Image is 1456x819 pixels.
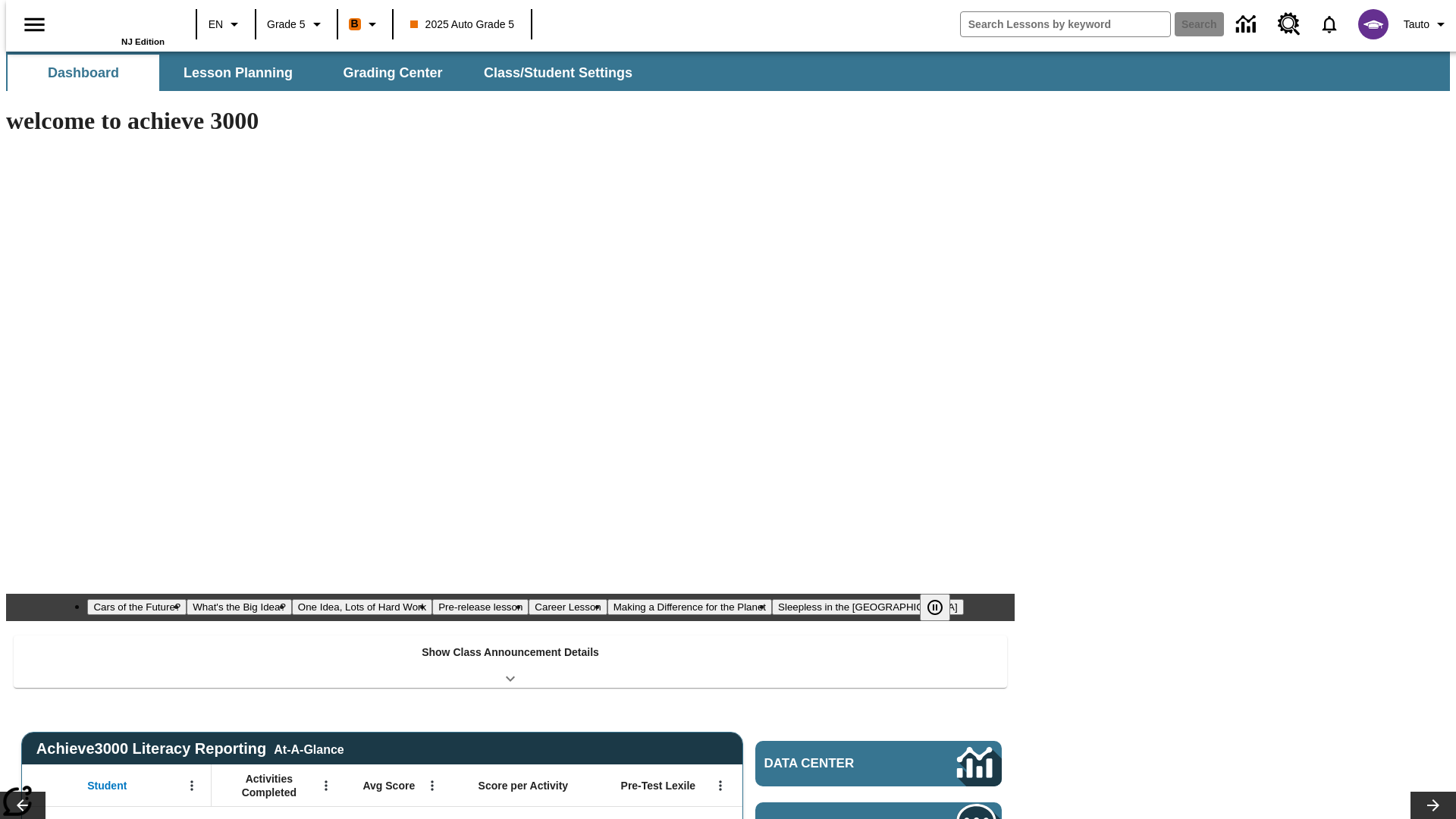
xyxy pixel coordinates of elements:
[187,599,292,615] button: Slide 2 What's the Big Idea?
[87,599,187,615] button: Slide 1 Cars of the Future?
[709,774,732,797] button: Open Menu
[315,774,337,797] button: Open Menu
[432,599,529,615] button: Slide 4 Pre-release lesson
[121,37,165,46] span: NJ Edition
[1358,9,1389,39] img: avatar image
[764,756,906,771] span: Data Center
[755,741,1002,786] a: Data Center
[87,779,127,792] span: Student
[66,5,165,46] div: Home
[202,11,250,38] button: Language: EN, Select a language
[1404,17,1429,33] span: Tauto
[362,779,415,792] span: Avg Score
[14,635,1007,688] div: Show Class Announcement Details
[772,599,964,615] button: Slide 7 Sleepless in the Animal Kingdom
[6,52,1450,91] div: SubNavbar
[317,55,469,91] button: Grading Center
[410,17,515,33] span: 2025 Auto Grade 5
[484,64,632,82] span: Class/Student Settings
[422,645,599,661] p: Show Class Announcement Details
[48,64,119,82] span: Dashboard
[209,17,223,33] span: EN
[180,774,203,797] button: Open Menu
[1227,4,1269,45] a: Data Center
[621,779,696,792] span: Pre-Test Lexile
[479,779,569,792] span: Score per Activity
[351,14,359,33] span: B
[1310,5,1349,44] a: Notifications
[607,599,772,615] button: Slide 6 Making a Difference for the Planet
[292,599,432,615] button: Slide 3 One Idea, Lots of Hard Work
[219,772,319,799] span: Activities Completed
[920,594,950,621] button: Pause
[267,17,306,33] span: Grade 5
[6,107,1015,135] h1: welcome to achieve 3000
[184,64,293,82] span: Lesson Planning
[529,599,607,615] button: Slide 5 Career Lesson
[162,55,314,91] button: Lesson Planning
[920,594,965,621] div: Pause
[66,7,165,37] a: Home
[12,2,57,47] button: Open side menu
[343,64,442,82] span: Grading Center
[1269,4,1310,45] a: Resource Center, Will open in new tab
[274,740,344,757] div: At-A-Glance
[261,11,332,38] button: Grade: Grade 5, Select a grade
[472,55,645,91] button: Class/Student Settings
[1410,792,1456,819] button: Lesson carousel, Next
[1349,5,1398,44] button: Select a new avatar
[961,12,1170,36] input: search field
[6,55,646,91] div: SubNavbar
[8,55,159,91] button: Dashboard
[343,11,388,38] button: Boost Class color is orange. Change class color
[421,774,444,797] button: Open Menu
[1398,11,1456,38] button: Profile/Settings
[36,740,344,758] span: Achieve3000 Literacy Reporting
